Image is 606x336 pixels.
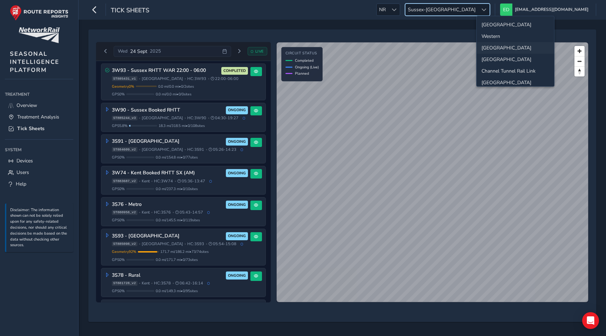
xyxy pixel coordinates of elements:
[5,89,73,100] div: Treatment
[139,148,140,152] span: •
[255,49,264,54] span: LIVE
[515,4,588,16] span: [EMAIL_ADDRESS][DOMAIN_NAME]
[223,68,246,74] span: COMPLETED
[228,170,246,176] span: ONGOING
[500,4,512,16] img: diamond-layout
[377,4,388,15] span: NR
[112,84,134,89] span: Geometry 0 %
[142,76,183,81] span: [GEOGRAPHIC_DATA]
[156,257,198,262] span: 0.0 mi / 171.7 mi • 0 / 73 sites
[277,42,588,302] canvas: Map
[208,116,209,120] span: •
[112,210,137,215] span: ST880958_v2
[477,19,554,31] li: Wales
[112,116,137,121] span: ST885244_v3
[156,217,200,223] span: 0.0 mi / 145.5 mi • 0 / 119 sites
[574,56,585,66] button: Zoom out
[209,241,236,247] span: 05:54 - 15:08
[405,4,478,15] span: Sussex-[GEOGRAPHIC_DATA]
[112,92,125,97] span: GPS 0 %
[112,257,125,262] span: GPS 0 %
[139,242,140,246] span: •
[175,210,203,215] span: 05:43 - 14:57
[177,179,205,184] span: 05:36 - 13:47
[295,58,314,63] span: Completed
[150,48,161,54] span: 2025
[5,123,73,134] a: Tick Sheets
[112,155,125,160] span: GPS 0 %
[206,148,207,152] span: •
[154,210,171,215] span: HC: 3S76
[16,102,37,109] span: Overview
[228,273,246,278] span: ONGOING
[100,47,112,56] button: Previous day
[10,207,70,249] p: Disclaimer: The information shown can not be solely relied upon for any safety-related decisions,...
[16,169,29,176] span: Users
[112,217,125,223] span: GPS 0 %
[228,233,246,239] span: ONGOING
[574,66,585,76] button: Reset bearing to north
[158,84,194,89] span: 0.0 mi / 0.0 mi • 0 / 2 sites
[187,115,206,121] span: HC: 3W90
[156,288,198,294] span: 0.0 mi / 149.3 mi • 0 / 95 sites
[156,92,191,97] span: 0.0 mi / 0.0 mi • 0 / 0 sites
[142,281,150,286] span: Kent
[112,76,137,81] span: ST885431_v1
[139,116,140,120] span: •
[16,181,26,187] span: Help
[500,4,591,16] button: [EMAIL_ADDRESS][DOMAIN_NAME]
[112,242,137,247] span: ST885098_v2
[154,281,171,286] span: HC: 3S78
[112,107,224,113] h3: 3W90 - Sussex Booked RHTT
[187,76,206,81] span: HC: 3W93
[173,210,174,214] span: •
[295,71,309,76] span: Planned
[209,147,236,152] span: 05:26 - 14:23
[139,281,140,285] span: •
[184,148,186,152] span: •
[295,65,319,70] span: Ongoing (Live)
[184,77,186,81] span: •
[154,179,173,184] span: HC: 3W74
[211,115,238,121] span: 04:30 - 19:27
[228,202,246,208] span: ONGOING
[139,77,140,81] span: •
[142,241,183,247] span: [GEOGRAPHIC_DATA]
[142,210,150,215] span: Kent
[175,179,176,183] span: •
[156,155,198,160] span: 0.0 mi / 154.8 mi • 0 / 77 sites
[206,242,207,246] span: •
[112,147,137,152] span: ST884609_v2
[5,155,73,167] a: Devices
[17,114,59,120] span: Treatment Analysis
[477,77,554,88] li: East Coast
[228,107,246,113] span: ONGOING
[151,210,153,214] span: •
[211,76,238,81] span: 22:00 - 06:00
[139,210,140,214] span: •
[139,179,140,183] span: •
[142,115,183,121] span: [GEOGRAPHIC_DATA]
[159,123,205,128] span: 18.3 mi / 318.5 mi • 0 / 108 sites
[112,288,125,294] span: GPS 0 %
[112,123,128,128] span: GPS 5.8 %
[477,42,554,54] li: Scotland
[175,281,203,286] span: 06:42 - 16:14
[112,233,224,239] h3: 3S93 - [GEOGRAPHIC_DATA]
[142,179,150,184] span: Kent
[112,186,125,191] span: GPS 0 %
[173,281,174,285] span: •
[5,178,73,190] a: Help
[156,186,198,191] span: 0.0 mi / 237.3 mi • 0 / 10 sites
[112,249,136,254] span: Geometry 92 %
[477,65,554,77] li: Channel Tunnel Rail Link
[477,31,554,42] li: Western
[112,139,224,145] h3: 3S91 - [GEOGRAPHIC_DATA]
[112,281,137,286] span: ST881728_v2
[151,179,153,183] span: •
[151,281,153,285] span: •
[112,68,219,74] h3: 3W93 - Sussex RHTT WAR 22:00 - 06:00
[285,51,319,56] h4: Circuit Status
[142,147,183,152] span: [GEOGRAPHIC_DATA]
[187,147,204,152] span: HC: 3S91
